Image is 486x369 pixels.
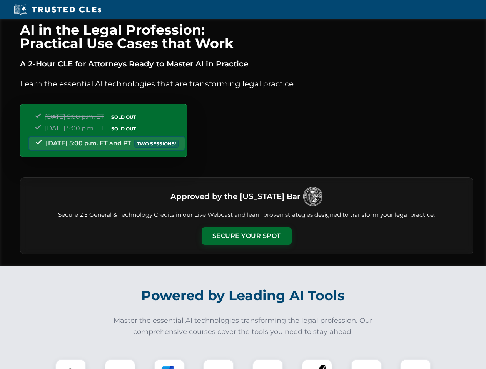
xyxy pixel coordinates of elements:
h3: Approved by the [US_STATE] Bar [170,189,300,203]
span: SOLD OUT [109,113,139,121]
span: [DATE] 5:00 p.m. ET [45,113,104,120]
button: Secure Your Spot [202,227,292,245]
span: SOLD OUT [109,125,139,133]
img: Logo [303,187,322,206]
p: A 2-Hour CLE for Attorneys Ready to Master AI in Practice [20,58,473,70]
img: Trusted CLEs [12,4,104,15]
h2: Powered by Leading AI Tools [30,282,456,309]
p: Master the essential AI technologies transforming the legal profession. Our comprehensive courses... [109,315,378,337]
p: Learn the essential AI technologies that are transforming legal practice. [20,78,473,90]
h1: AI in the Legal Profession: Practical Use Cases that Work [20,23,473,50]
span: [DATE] 5:00 p.m. ET [45,125,104,132]
p: Secure 2.5 General & Technology Credits in our Live Webcast and learn proven strategies designed ... [30,211,464,219]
